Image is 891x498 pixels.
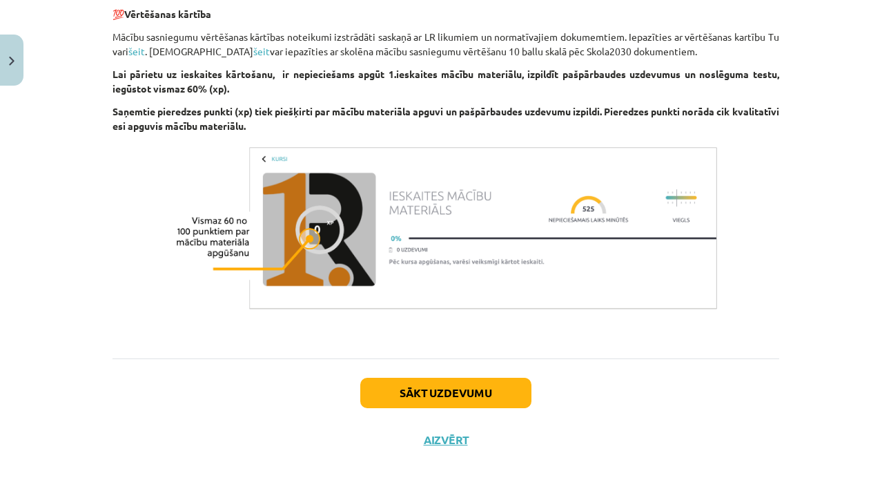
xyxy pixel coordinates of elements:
[420,433,472,447] button: Aizvērt
[128,45,145,57] a: šeit
[253,45,270,57] a: šeit
[124,8,211,20] strong: Vērtēšanas kārtība
[112,7,779,21] p: 💯
[112,105,779,132] strong: Saņemtie pieredzes punkti (xp) tiek piešķirti par mācību materiāla apguvi un pašpārbaudes uzdevum...
[112,68,779,95] strong: Lai pārietu uz ieskaites kārtošanu, ir nepieciešams apgūt 1.ieskaites mācību materiālu, izpildīt ...
[9,57,14,66] img: icon-close-lesson-0947bae3869378f0d4975bcd49f059093ad1ed9edebbc8119c70593378902aed.svg
[112,30,779,59] p: Mācību sasniegumu vērtēšanas kārtības noteikumi izstrādāti saskaņā ar LR likumiem un normatīvajie...
[360,378,531,408] button: Sākt uzdevumu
